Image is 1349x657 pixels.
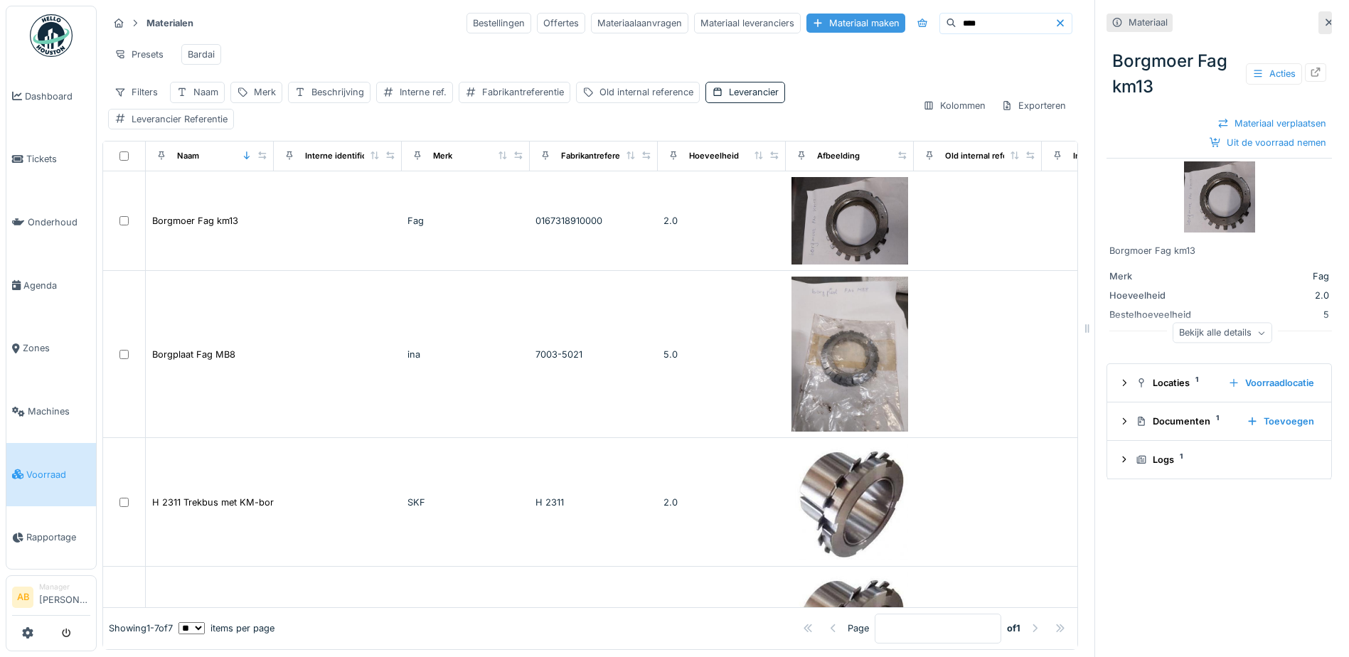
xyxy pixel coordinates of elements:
div: Borgmoer Fag km13 [1107,43,1332,105]
div: Voorraadlocatie [1222,373,1320,392]
div: 2.0 [663,496,780,509]
strong: Materialen [141,16,199,30]
div: H 2311 Trekbus met KM-borgmoer en MB-borgring, metrische afmetingen [152,496,473,509]
div: Logs [1136,453,1314,466]
div: Locaties [1136,376,1217,390]
summary: Locaties1Voorraadlocatie [1113,370,1326,396]
div: Acties [1246,63,1302,84]
a: Rapportage [6,506,96,570]
strong: of 1 [1007,621,1020,635]
summary: Logs1 [1113,447,1326,473]
div: 2.0 [663,214,780,228]
a: Voorraad [6,443,96,506]
div: ina [407,348,524,361]
summary: Documenten1Toevoegen [1113,408,1326,434]
div: Fag [1222,269,1329,283]
a: AB Manager[PERSON_NAME] [12,582,90,616]
div: Kolommen [917,95,992,116]
div: Borgplaat Fag MB8 [152,348,235,361]
div: Manager [39,582,90,592]
div: Materiaal maken [806,14,905,33]
div: Filters [108,82,164,102]
div: Interne ref. [400,85,447,99]
div: Hoeveelheid [689,150,739,162]
span: Agenda [23,279,90,292]
a: Tickets [6,128,96,191]
div: 7003-5021 [535,348,652,361]
div: 5.0 [663,348,780,361]
img: Borgmoer Fag km13 [1184,161,1255,233]
img: Borgplaat Fag MB8 [791,277,908,432]
span: Tickets [26,152,90,166]
div: Showing 1 - 7 of 7 [109,621,173,635]
div: Leverancier [729,85,779,99]
a: Agenda [6,254,96,317]
div: Fabrikantreferentie [482,85,564,99]
div: Page [848,621,869,635]
span: Rapportage [26,530,90,544]
span: Dashboard [25,90,90,103]
span: Voorraad [26,468,90,481]
a: Zones [6,317,96,380]
div: Materiaalaanvragen [591,13,688,33]
a: Onderhoud [6,191,96,254]
a: Dashboard [6,65,96,128]
div: Toevoegen [1241,412,1320,431]
li: AB [12,587,33,608]
div: Bekijk alle details [1173,323,1272,343]
div: Naam [177,150,199,162]
div: Materiaal [1129,16,1168,29]
div: Borgmoer Fag km13 [1109,244,1329,257]
div: Interne ref. [1073,150,1116,162]
div: Bestellingen [466,13,531,33]
div: Afbeelding [817,150,860,162]
div: Bardai [188,48,215,61]
li: [PERSON_NAME] [39,582,90,612]
div: Old internal reference [945,150,1030,162]
div: SKF [407,496,524,509]
div: 5 [1222,308,1329,321]
div: Fabrikantreferentie [561,150,635,162]
div: Merk [433,150,452,162]
div: Merk [1109,269,1216,283]
div: Hoeveelheid [1109,289,1216,302]
img: H 2311 Trekbus met KM-borgmoer en MB-borgring, metrische afmetingen [791,444,908,560]
div: 0167318910000 [535,214,652,228]
div: Fag [407,214,524,228]
div: H 2311 [535,496,652,509]
div: Bestelhoeveelheid [1109,308,1216,321]
div: Beschrijving [311,85,364,99]
div: Leverancier Referentie [132,112,228,126]
span: Zones [23,341,90,355]
div: Merk [254,85,276,99]
a: Machines [6,380,96,443]
div: Presets [108,44,170,65]
div: Materiaal verplaatsen [1212,114,1332,133]
span: Machines [28,405,90,418]
div: Documenten [1136,415,1235,428]
div: Offertes [537,13,585,33]
div: Naam [193,85,218,99]
span: Onderhoud [28,215,90,229]
div: Materiaal leveranciers [694,13,801,33]
div: items per page [178,621,274,635]
div: 2.0 [1222,289,1329,302]
img: Badge_color-CXgf-gQk.svg [30,14,73,57]
div: Exporteren [995,95,1072,116]
div: Borgmoer Fag km13 [152,214,238,228]
div: Uit de voorraad nemen [1204,133,1332,152]
img: Borgmoer Fag km13 [791,177,908,265]
div: Interne identificator [305,150,382,162]
div: Old internal reference [599,85,693,99]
